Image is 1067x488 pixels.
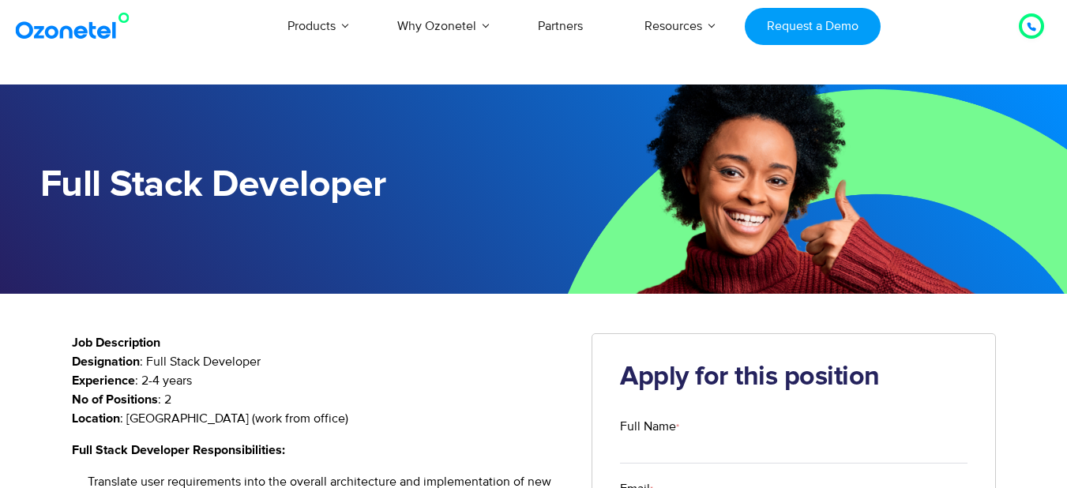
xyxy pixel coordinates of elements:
strong: No of Positions [72,393,158,406]
strong: Location [72,412,120,425]
label: Full Name [620,417,967,436]
p: : Full Stack Developer : 2-4 years : 2 : [GEOGRAPHIC_DATA] (work from office) [72,352,569,428]
h2: Apply for this position [620,362,967,393]
h1: Full Stack Developer [40,163,534,207]
strong: Designation [72,355,140,368]
strong: Job Description [72,336,160,349]
strong: Experience [72,374,135,387]
a: Request a Demo [745,8,880,45]
strong: Full Stack Developer Responsibilities: [72,444,285,456]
